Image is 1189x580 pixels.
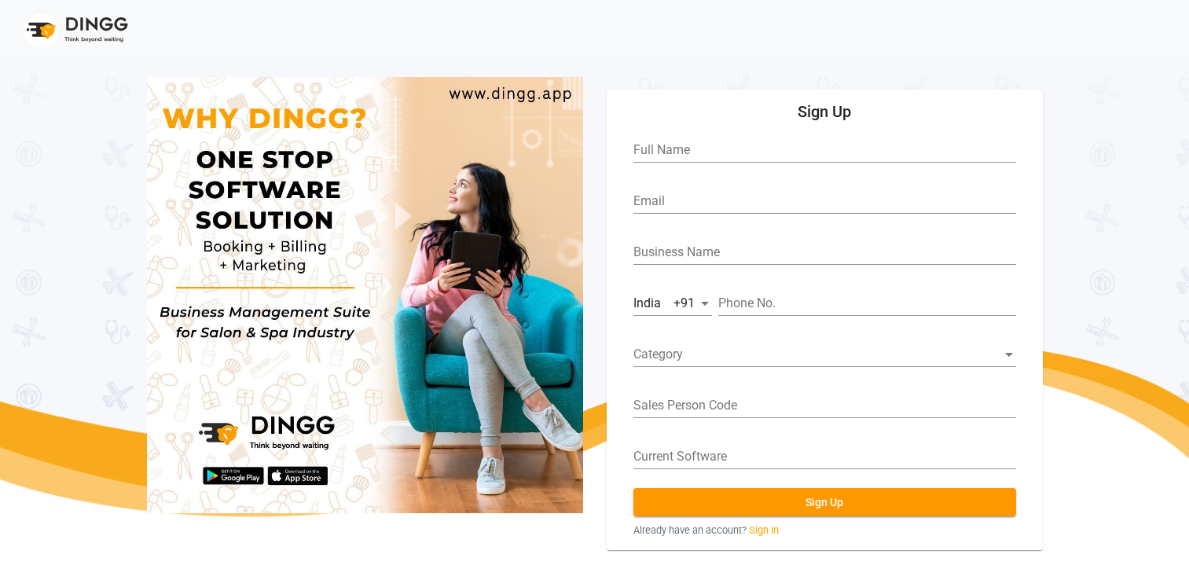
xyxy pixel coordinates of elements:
button: Sign Up [633,488,1016,516]
span: Sign Up [806,496,843,508]
input: current software (if any) [633,450,1016,464]
h5: Sign Up [619,102,1030,121]
span: India +91 [633,296,695,310]
a: Sign in [749,523,779,538]
span: Already have an account? [633,523,747,538]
